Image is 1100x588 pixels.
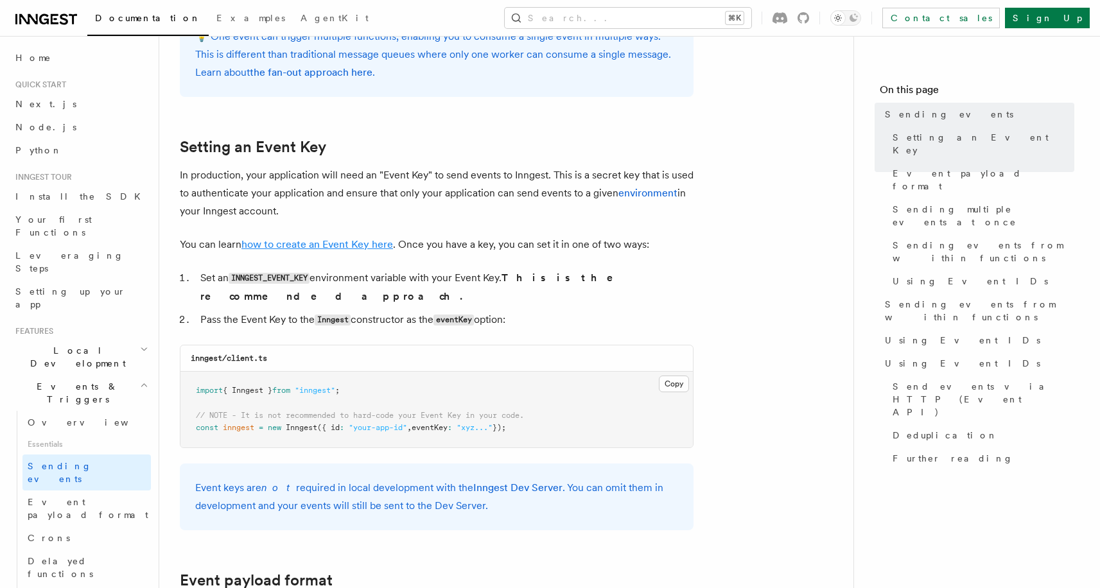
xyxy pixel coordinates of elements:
a: Event payload format [22,490,151,526]
span: AgentKit [301,13,369,23]
span: { Inngest } [223,386,272,395]
span: : [448,423,452,432]
span: Crons [28,533,70,543]
span: Sending events [28,461,92,484]
span: import [196,386,223,395]
p: In production, your application will need an "Event Key" to send events to Inngest. This is a sec... [180,166,694,220]
span: Quick start [10,80,66,90]
span: ; [335,386,340,395]
li: Set an environment variable with your Event Key. [196,269,694,306]
span: inngest [223,423,254,432]
a: Using Event IDs [880,352,1074,375]
li: Pass the Event Key to the constructor as the option: [196,311,694,329]
span: from [272,386,290,395]
span: Deduplication [893,429,998,442]
span: Examples [216,13,285,23]
a: environment [618,187,677,199]
a: Sending multiple events at once [887,198,1074,234]
a: Sending events [880,103,1074,126]
span: Inngest tour [10,172,72,182]
span: "inngest" [295,386,335,395]
a: Inngest Dev Server [473,481,563,494]
span: Sending multiple events at once [893,203,1074,229]
p: Event keys are required in local development with the . You can omit them in development and your... [195,479,678,515]
span: "xyz..." [457,423,493,432]
a: Next.js [10,92,151,116]
a: Home [10,46,151,69]
button: Search...⌘K [505,8,751,28]
span: Install the SDK [15,191,148,202]
span: Using Event IDs [885,334,1040,347]
kbd: ⌘K [726,12,744,24]
a: Deduplication [887,424,1074,447]
a: Using Event IDs [880,329,1074,352]
span: Setting up your app [15,286,126,309]
a: Event payload format [887,162,1074,198]
span: Python [15,145,62,155]
a: how to create an Event Key here [241,238,393,250]
a: AgentKit [293,4,376,35]
span: Overview [28,417,160,428]
a: Send events via HTTP (Event API) [887,375,1074,424]
a: Examples [209,4,293,35]
span: Sending events from within functions [885,298,1074,324]
a: Setting an Event Key [887,126,1074,162]
span: Next.js [15,99,76,109]
span: Your first Functions [15,214,92,238]
a: Contact sales [882,8,1000,28]
a: Install the SDK [10,185,151,208]
span: // NOTE - It is not recommended to hard-code your Event Key in your code. [196,411,524,420]
a: Sending events [22,454,151,490]
span: Using Event IDs [893,275,1048,288]
a: the fan-out approach here [250,66,372,78]
span: eventKey [412,423,448,432]
span: Local Development [10,344,140,370]
span: Delayed functions [28,556,93,579]
a: Documentation [87,4,209,36]
span: Sending events from within functions [893,239,1074,264]
span: ({ id [317,423,340,432]
strong: This is the recommended approach. [200,272,631,302]
button: Copy [659,376,689,392]
span: : [340,423,344,432]
span: Essentials [22,434,151,454]
a: Setting an Event Key [180,138,326,156]
span: Leveraging Steps [15,250,124,273]
button: Events & Triggers [10,375,151,411]
span: Features [10,326,53,336]
span: Further reading [893,452,1013,465]
code: inngest/client.ts [191,354,267,363]
span: Event payload format [28,497,148,520]
span: = [259,423,263,432]
span: Documentation [95,13,201,23]
a: Crons [22,526,151,549]
span: Event payload format [893,167,1074,193]
a: Overview [22,411,151,434]
button: Toggle dark mode [830,10,861,26]
span: Home [15,51,51,64]
a: Leveraging Steps [10,244,151,280]
p: 💡 One event can trigger multiple functions, enabling you to consume a single event in multiple wa... [195,28,678,82]
span: }); [493,423,506,432]
button: Local Development [10,339,151,375]
a: Setting up your app [10,280,151,316]
span: Node.js [15,122,76,132]
span: Send events via HTTP (Event API) [893,380,1074,419]
a: Sending events from within functions [880,293,1074,329]
code: eventKey [433,315,474,325]
span: Setting an Event Key [893,131,1074,157]
span: const [196,423,218,432]
span: Using Event IDs [885,357,1040,370]
a: Sign Up [1005,8,1090,28]
a: Your first Functions [10,208,151,244]
span: , [407,423,412,432]
h4: On this page [880,82,1074,103]
em: not [261,481,296,494]
code: Inngest [315,315,351,325]
a: Using Event IDs [887,270,1074,293]
a: Python [10,139,151,162]
span: "your-app-id" [349,423,407,432]
span: new [268,423,281,432]
a: Node.js [10,116,151,139]
a: Further reading [887,447,1074,470]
